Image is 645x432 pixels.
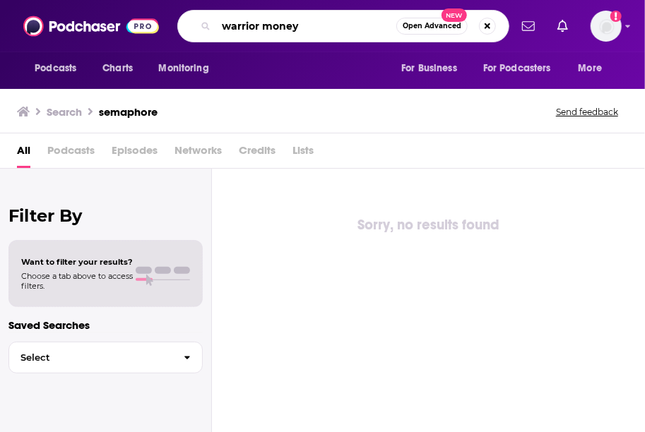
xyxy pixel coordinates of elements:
span: For Business [401,59,457,78]
span: Podcasts [47,139,95,168]
h2: Filter By [8,205,203,226]
span: Credits [239,139,276,168]
span: More [579,59,603,78]
input: Search podcasts, credits, & more... [216,15,396,37]
img: Podchaser - Follow, Share and Rate Podcasts [23,13,159,40]
span: Want to filter your results? [21,257,133,267]
div: Sorry, no results found [212,214,645,236]
span: Charts [102,59,133,78]
div: Search podcasts, credits, & more... [177,10,509,42]
a: Charts [93,55,141,82]
button: Show profile menu [591,11,622,42]
button: open menu [25,55,95,82]
button: open menu [474,55,572,82]
h3: Search [47,105,82,119]
span: Logged in as acurnyn [591,11,622,42]
p: Saved Searches [8,318,203,332]
a: Show notifications dropdown [516,14,540,38]
span: Networks [174,139,222,168]
span: Podcasts [35,59,76,78]
button: open menu [148,55,227,82]
span: Select [9,353,172,362]
span: Episodes [112,139,158,168]
span: New [442,8,467,22]
button: Select [8,342,203,373]
span: Monitoring [158,59,208,78]
a: All [17,139,30,168]
a: Show notifications dropdown [552,14,574,38]
img: User Profile [591,11,622,42]
span: Open Advanced [403,23,461,30]
button: Send feedback [552,106,622,118]
button: Open AdvancedNew [396,18,468,35]
span: Lists [292,139,314,168]
span: For Podcasters [483,59,551,78]
button: open menu [391,55,475,82]
h3: semaphore [99,105,158,119]
span: Choose a tab above to access filters. [21,271,133,291]
svg: Add a profile image [610,11,622,22]
button: open menu [569,55,620,82]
